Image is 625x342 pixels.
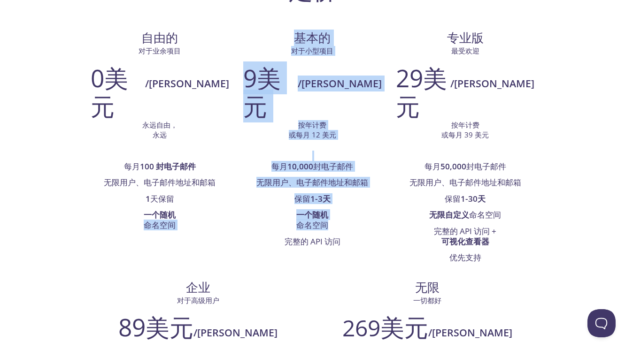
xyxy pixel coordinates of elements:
[243,61,281,122] font: 9美元
[144,209,176,220] font: 一个随机
[445,193,461,204] font: 保留
[429,209,469,220] font: 无限自定义
[104,177,216,188] font: 无限用户、电子邮件地址和邮箱
[440,161,466,172] font: 50,000
[451,46,479,55] font: 最受欢迎
[271,161,287,172] font: 每月
[177,296,219,305] font: 对于高级用户
[415,279,440,296] font: 无限
[294,193,310,204] font: 保留
[289,130,336,139] font: 或每月 12 美元
[451,120,479,129] font: 按年计费
[298,120,326,129] font: 按年计费
[310,193,331,204] font: 1-3天
[449,252,481,263] font: 优先支持
[313,161,353,172] font: 封电子邮件
[466,161,506,172] font: 封电子邮件
[287,161,313,172] font: 10,000
[150,193,174,204] font: 天保留
[153,130,167,139] font: 永远
[413,296,441,305] font: 一切都好
[424,161,440,172] font: 每月
[145,76,229,90] font: /[PERSON_NAME]
[434,226,496,236] font: 完整的 API 访问 +
[142,120,177,129] font: 永远自由，
[298,76,382,90] font: /[PERSON_NAME]
[186,279,210,296] font: 企业
[409,177,521,188] font: 无限用户、电子邮件地址和邮箱
[144,220,176,230] font: 命名空间
[139,46,181,55] font: 对于业余项目
[140,161,196,172] font: 100 封电子邮件
[141,30,178,46] font: 自由的
[396,61,447,122] font: 29美元
[256,177,368,188] font: 无限用户、电子邮件地址和邮箱
[441,130,489,139] font: 或每月 39 美元
[441,236,489,247] font: 可视化查看器
[146,193,150,204] font: 1
[450,76,534,90] font: /[PERSON_NAME]
[296,209,328,220] font: 一个随机
[91,61,128,122] font: 0美元
[469,209,501,220] font: 命名空间
[587,309,616,337] iframe: 求助童子军信标 - 开放
[428,326,512,339] font: /[PERSON_NAME]
[294,30,331,46] font: 基本的
[193,326,278,339] font: /[PERSON_NAME]
[461,193,486,204] font: 1-30天
[296,220,328,230] font: 命名空间
[124,161,140,172] font: 每月
[447,30,484,46] font: 专业版
[285,236,340,247] font: 完整的 API 访问
[291,46,333,55] font: 对于小型项目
